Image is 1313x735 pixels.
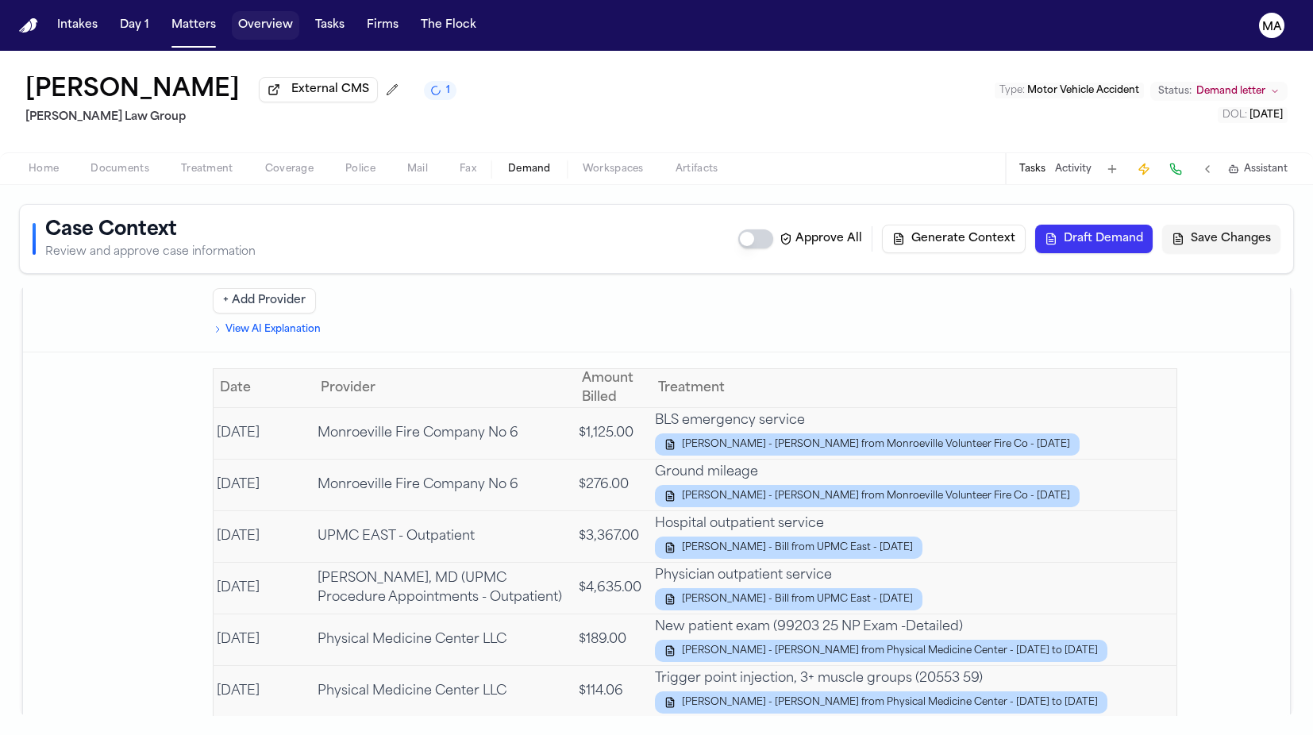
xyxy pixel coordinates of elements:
[460,163,476,175] span: Fax
[213,511,314,563] td: [DATE]
[259,77,378,102] button: External CMS
[232,11,299,40] button: Overview
[995,83,1144,98] button: Edit Type: Motor Vehicle Accident
[882,225,1026,253] button: Generate Context
[576,460,652,511] td: $276.00
[360,11,405,40] button: Firms
[652,369,1176,408] th: Treatment
[407,163,428,175] span: Mail
[25,76,240,105] h1: [PERSON_NAME]
[213,460,314,511] td: [DATE]
[165,11,222,40] button: Matters
[576,614,652,666] td: $189.00
[314,563,576,614] td: [PERSON_NAME], MD (UPMC Procedure Appointments - Outpatient)
[1244,163,1288,175] span: Assistant
[213,666,314,718] td: [DATE]
[314,666,576,718] td: Physical Medicine Center LLC
[314,408,576,460] td: Monroeville Fire Company No 6
[345,163,375,175] span: Police
[309,11,351,40] button: Tasks
[1162,225,1280,253] button: Save Changes
[291,82,369,98] span: External CMS
[1196,85,1265,98] span: Demand letter
[576,666,652,718] td: $114.06
[90,163,149,175] span: Documents
[652,408,1176,460] td: BLS emergency service
[114,11,156,40] button: Day 1
[780,231,862,247] label: Approve All
[414,11,483,40] button: The Flock
[19,18,38,33] a: Home
[655,537,922,559] button: [PERSON_NAME] - Bill from UPMC East - [DATE]
[265,163,314,175] span: Coverage
[213,288,316,314] button: + Add Provider
[1027,86,1139,95] span: Motor Vehicle Accident
[29,163,59,175] span: Home
[655,691,1107,714] button: [PERSON_NAME] - [PERSON_NAME] from Physical Medicine Center - [DATE] to [DATE]
[213,563,314,614] td: [DATE]
[576,511,652,563] td: $3,367.00
[45,244,256,260] p: Review and approve case information
[652,563,1176,614] td: Physician outpatient service
[652,666,1176,718] td: Trigger point injection, 3+ muscle groups (20553 59)
[314,511,576,563] td: UPMC EAST - Outpatient
[655,485,1080,507] button: [PERSON_NAME] - [PERSON_NAME] from Monroeville Volunteer Fire Co - [DATE]
[314,614,576,666] td: Physical Medicine Center LLC
[576,408,652,460] td: $1,125.00
[999,86,1025,95] span: Type :
[576,369,652,408] th: Amount Billed
[25,108,456,127] h2: [PERSON_NAME] Law Group
[583,163,644,175] span: Workspaces
[19,18,38,33] img: Finch Logo
[508,163,551,175] span: Demand
[1228,163,1288,175] button: Assistant
[1223,110,1247,120] span: DOL :
[213,408,314,460] td: [DATE]
[1165,158,1187,180] button: Make a Call
[213,323,1177,336] summary: View AI Explanation
[576,563,652,614] td: $4,635.00
[1035,225,1153,253] button: Draft Demand
[1133,158,1155,180] button: Create Immediate Task
[446,84,450,97] span: 1
[314,369,576,408] th: Provider
[213,614,314,666] td: [DATE]
[213,369,314,408] th: Date
[45,217,256,243] h1: Case Context
[1150,82,1288,101] button: Change status from Demand letter
[424,81,456,100] button: 1 active task
[1101,158,1123,180] button: Add Task
[655,433,1080,456] button: [PERSON_NAME] - [PERSON_NAME] from Monroeville Volunteer Fire Co - [DATE]
[652,614,1176,666] td: New patient exam (99203 25 NP Exam -Detailed)
[1019,163,1045,175] button: Tasks
[314,460,576,511] td: Monroeville Fire Company No 6
[652,460,1176,511] td: Ground mileage
[655,588,922,610] button: [PERSON_NAME] - Bill from UPMC East - [DATE]
[1158,85,1192,98] span: Status:
[652,511,1176,563] td: Hospital outpatient service
[25,76,240,105] button: Edit matter name
[181,163,233,175] span: Treatment
[1218,107,1288,123] button: Edit DOL: 2024-12-28
[655,640,1107,662] button: [PERSON_NAME] - [PERSON_NAME] from Physical Medicine Center - [DATE] to [DATE]
[1249,110,1283,120] span: [DATE]
[51,11,104,40] button: Intakes
[676,163,718,175] span: Artifacts
[1055,163,1092,175] button: Activity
